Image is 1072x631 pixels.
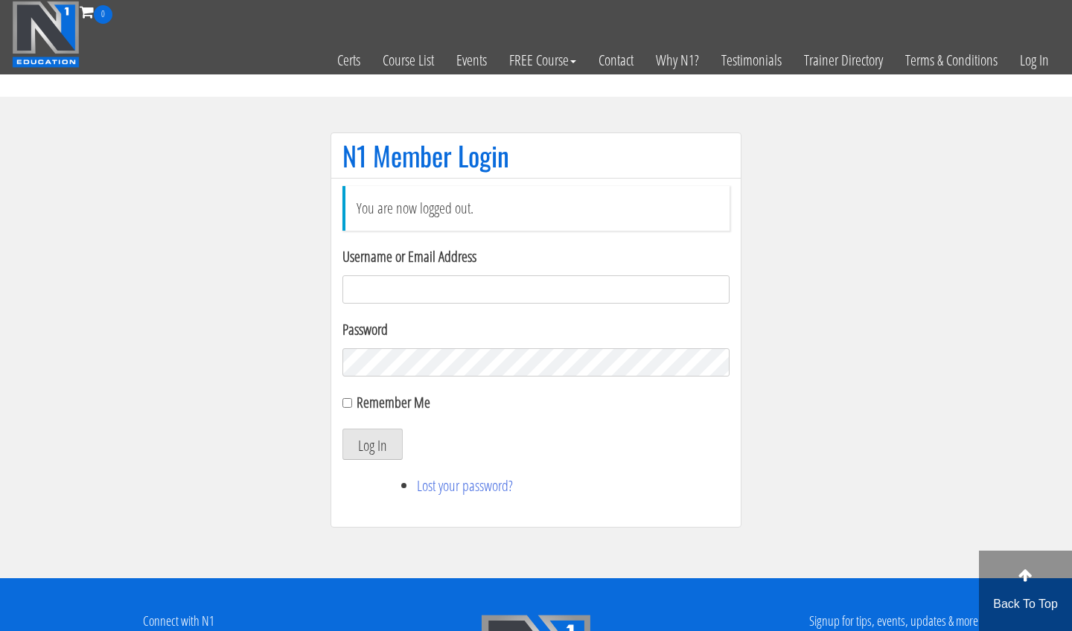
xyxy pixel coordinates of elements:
label: Username or Email Address [342,246,730,268]
a: Trainer Directory [793,24,894,97]
h4: Connect with N1 [11,614,346,629]
a: 0 [80,1,112,22]
h1: N1 Member Login [342,141,730,170]
span: 0 [94,5,112,24]
a: Course List [371,24,445,97]
img: n1-education [12,1,80,68]
p: Back To Top [979,595,1072,613]
a: Log In [1009,24,1060,97]
a: Why N1? [645,24,710,97]
a: Testimonials [710,24,793,97]
a: Lost your password? [417,475,513,496]
label: Password [342,318,730,341]
h4: Signup for tips, events, updates & more [726,614,1061,629]
button: Log In [342,429,403,460]
a: Contact [587,24,645,97]
label: Remember Me [357,392,430,412]
a: Certs [326,24,371,97]
a: Terms & Conditions [894,24,1009,97]
li: You are now logged out. [342,186,730,231]
a: Events [445,24,498,97]
a: FREE Course [498,24,587,97]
